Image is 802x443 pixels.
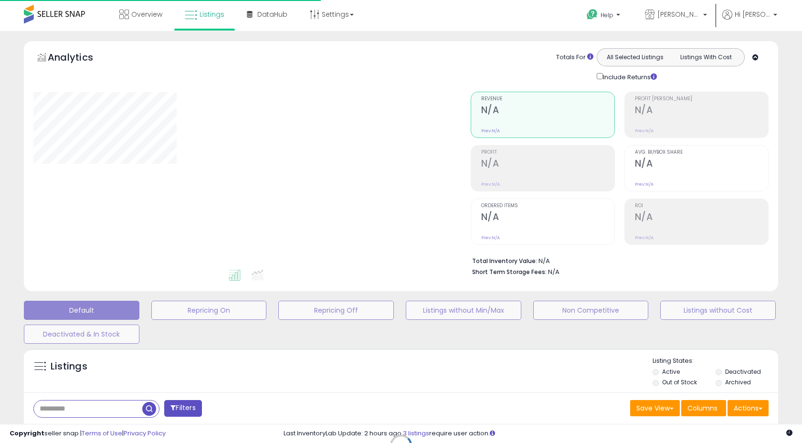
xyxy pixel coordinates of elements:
span: Ordered Items [481,203,614,209]
h2: N/A [635,158,768,171]
span: DataHub [257,10,287,19]
button: Listings without Min/Max [406,301,521,320]
span: Help [601,11,613,19]
h2: N/A [481,211,614,224]
button: Listings without Cost [660,301,776,320]
span: [PERSON_NAME] STORE [657,10,700,19]
b: Short Term Storage Fees: [472,268,547,276]
button: Deactivated & In Stock [24,325,139,344]
small: Prev: N/A [635,181,654,187]
h2: N/A [481,158,614,171]
button: Repricing On [151,301,267,320]
span: Hi [PERSON_NAME] [735,10,770,19]
span: Listings [200,10,224,19]
h2: N/A [635,211,768,224]
i: Get Help [586,9,598,21]
a: Hi [PERSON_NAME] [722,10,777,31]
span: Profit [481,150,614,155]
li: N/A [472,254,761,266]
button: Non Competitive [533,301,649,320]
div: Totals For [556,53,593,62]
button: Listings With Cost [670,51,741,63]
h2: N/A [481,105,614,117]
span: Overview [131,10,162,19]
small: Prev: N/A [481,235,500,241]
small: Prev: N/A [481,128,500,134]
small: Prev: N/A [481,181,500,187]
button: Repricing Off [278,301,394,320]
span: N/A [548,267,559,276]
b: Total Inventory Value: [472,257,537,265]
h5: Analytics [48,51,112,66]
span: Revenue [481,96,614,102]
span: Avg. Buybox Share [635,150,768,155]
h2: N/A [635,105,768,117]
button: All Selected Listings [600,51,671,63]
a: Help [579,1,630,31]
strong: Copyright [10,429,44,438]
div: seller snap | | [10,429,166,438]
span: ROI [635,203,768,209]
button: Default [24,301,139,320]
span: Profit [PERSON_NAME] [635,96,768,102]
div: Include Returns [590,71,668,82]
small: Prev: N/A [635,235,654,241]
small: Prev: N/A [635,128,654,134]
